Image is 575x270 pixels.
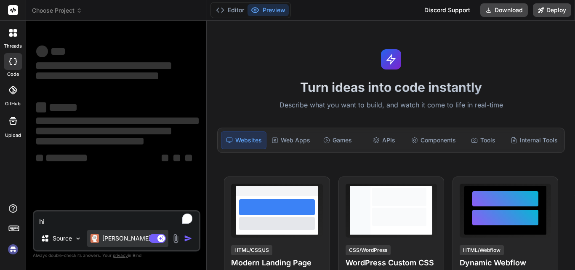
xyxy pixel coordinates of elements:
button: Download [480,3,528,17]
span: ‌ [173,155,180,161]
img: icon [184,234,192,243]
span: ‌ [36,72,158,79]
div: Games [315,131,360,149]
span: ‌ [36,45,48,57]
img: signin [6,242,20,257]
h4: Modern Landing Page [231,257,322,269]
label: GitHub [5,100,21,107]
span: ‌ [36,138,144,144]
span: ‌ [51,48,65,55]
div: Web Apps [268,131,314,149]
p: Source [53,234,72,243]
span: ‌ [36,128,171,134]
div: Internal Tools [507,131,561,149]
span: ‌ [36,118,199,124]
div: Discord Support [419,3,475,17]
img: Pick Models [75,235,82,242]
h4: WordPress Custom CSS [346,257,437,269]
div: HTML/Webflow [460,245,504,255]
span: ‌ [50,104,77,111]
button: Preview [248,4,289,16]
textarea: To enrich screen reader interactions, please activate Accessibility in Grammarly extension settings [34,211,199,227]
div: Websites [221,131,266,149]
span: ‌ [36,62,171,69]
span: ‌ [36,155,43,161]
div: HTML/CSS/JS [231,245,272,255]
button: Editor [213,4,248,16]
span: ‌ [162,155,168,161]
p: Describe what you want to build, and watch it come to life in real-time [212,100,570,111]
span: Choose Project [32,6,82,15]
label: Upload [5,132,21,139]
button: Deploy [533,3,571,17]
span: privacy [113,253,128,258]
span: ‌ [185,155,192,161]
img: Claude 4 Sonnet [91,234,99,243]
div: APIs [362,131,406,149]
div: CSS/WordPress [346,245,391,255]
div: Components [408,131,459,149]
label: threads [4,43,22,50]
div: Tools [461,131,506,149]
p: [PERSON_NAME] 4 S.. [102,234,165,243]
span: ‌ [36,102,46,112]
span: ‌ [46,155,87,161]
img: attachment [171,234,181,243]
label: code [7,71,19,78]
p: Always double-check its answers. Your in Bind [33,251,200,259]
h1: Turn ideas into code instantly [212,80,570,95]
